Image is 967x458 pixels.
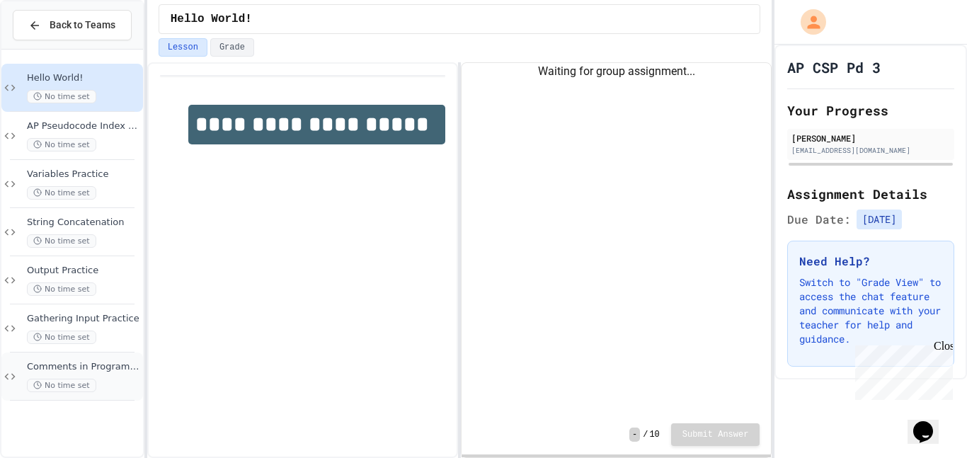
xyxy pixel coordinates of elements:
span: No time set [27,138,96,151]
div: [EMAIL_ADDRESS][DOMAIN_NAME] [791,145,950,156]
span: No time set [27,331,96,344]
h2: Assignment Details [787,184,954,204]
span: No time set [27,379,96,392]
button: Lesson [159,38,207,57]
span: No time set [27,90,96,103]
span: Gathering Input Practice [27,313,140,325]
h2: Your Progress [787,101,954,120]
span: Back to Teams [50,18,115,33]
button: Submit Answer [671,423,760,446]
span: Comments in Programming [27,361,140,373]
span: AP Pseudocode Index Card Assignment [27,120,140,132]
span: Submit Answer [682,429,749,440]
div: [PERSON_NAME] [791,132,950,144]
span: / [643,429,648,440]
span: Output Practice [27,265,140,277]
div: My Account [786,6,830,38]
h1: AP CSP Pd 3 [787,57,881,77]
span: No time set [27,234,96,248]
span: No time set [27,282,96,296]
span: - [629,428,640,442]
span: String Concatenation [27,217,140,229]
iframe: chat widget [849,340,953,400]
span: [DATE] [857,210,902,229]
iframe: chat widget [908,401,953,444]
div: Waiting for group assignment... [462,63,771,80]
span: 10 [649,429,659,440]
span: No time set [27,186,96,200]
div: Chat with us now!Close [6,6,98,90]
h3: Need Help? [799,253,942,270]
span: Hello World! [27,72,140,84]
p: Switch to "Grade View" to access the chat feature and communicate with your teacher for help and ... [799,275,942,346]
button: Grade [210,38,254,57]
span: Due Date: [787,211,851,228]
button: Back to Teams [13,10,132,40]
span: Variables Practice [27,168,140,181]
span: Hello World! [171,11,252,28]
